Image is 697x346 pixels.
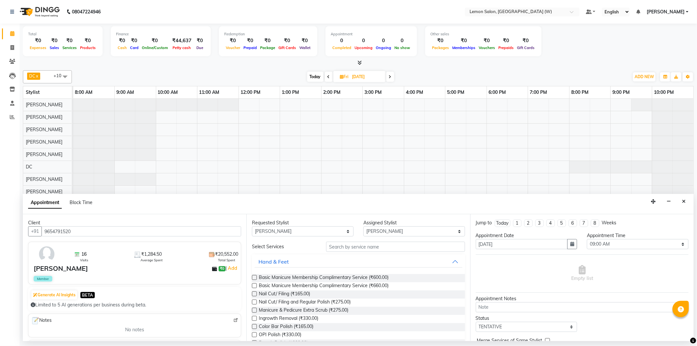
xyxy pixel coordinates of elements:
span: Basic Manicure Membership Complimentary Service (₹600.00) [259,274,389,282]
span: Basic Manicure Membership Complimentary Service (₹660.00) [259,282,389,290]
div: ₹0 [430,37,451,44]
a: 11:00 AM [197,88,221,97]
span: ₹1,284.50 [141,251,162,258]
li: 5 [557,219,566,227]
a: 6:00 PM [487,88,507,97]
div: ₹0 [497,37,515,44]
a: 9:00 PM [611,88,631,97]
span: Gift Cards [277,45,298,50]
span: Ongoing [374,45,393,50]
div: Appointment Notes [476,295,689,302]
div: ₹0 [194,37,206,44]
div: Appointment Date [476,232,577,239]
div: ₹0 [140,37,170,44]
div: Redemption [224,31,312,37]
div: ₹0 [61,37,78,44]
span: Prepaids [497,45,515,50]
div: ₹0 [298,37,312,44]
div: ₹0 [242,37,258,44]
div: ₹0 [224,37,242,44]
span: Average Spent [141,258,163,263]
div: ₹0 [48,37,61,44]
span: Total Spent [218,258,235,263]
span: Completed [331,45,353,50]
div: ₹0 [451,37,477,44]
span: [PERSON_NAME] [26,102,62,108]
div: Client [28,219,241,226]
div: ₹44,637 [170,37,194,44]
div: ₹0 [28,37,48,44]
div: Select Services [247,243,321,250]
span: Manicure & Pedicure Extra Scrub (₹275.00) [259,307,348,315]
span: Sales [48,45,61,50]
span: OPI Polish (₹330.00) [259,331,301,339]
li: 2 [524,219,533,227]
span: [PERSON_NAME] [26,139,62,145]
a: 2:00 PM [322,88,342,97]
li: 6 [569,219,577,227]
span: [PERSON_NAME] [26,114,62,120]
a: 10:00 AM [156,88,180,97]
div: Requested Stylist [252,219,354,226]
span: Block Time [70,199,92,205]
li: 8 [591,219,599,227]
a: 12:00 PM [239,88,262,97]
a: 9:00 AM [115,88,136,97]
div: Status [476,315,577,322]
span: ₹0 [219,266,225,271]
button: ADD NEW [633,72,656,81]
input: Search by service name [326,242,465,252]
img: logo [17,3,61,21]
span: Nail Cut/ Filing and Regular Polish (₹275.00) [259,299,351,307]
div: 0 [393,37,412,44]
span: Due [195,45,205,50]
a: 3:00 PM [363,88,383,97]
a: x [35,73,38,78]
span: DC [29,73,35,78]
span: [PERSON_NAME] [26,176,62,182]
input: 2025-09-05 [350,72,383,82]
span: Visits [80,258,88,263]
span: Today [307,72,324,82]
span: Nail Cut/ Filing (₹165.00) [259,290,310,299]
div: ₹0 [78,37,97,44]
span: Notes [31,317,52,325]
span: Online/Custom [140,45,170,50]
span: ₹20,552.00 [215,251,238,258]
a: 7:00 PM [528,88,549,97]
span: Card [128,45,140,50]
a: 10:00 PM [652,88,675,97]
span: Expenses [28,45,48,50]
input: Search by Name/Mobile/Email/Code [41,226,241,236]
div: ₹0 [258,37,277,44]
a: 4:00 PM [404,88,425,97]
div: Appointment Time [587,232,689,239]
li: 7 [580,219,588,227]
span: [PERSON_NAME] [26,189,62,195]
span: Package [258,45,277,50]
span: Upcoming [353,45,374,50]
span: Memberships [451,45,477,50]
div: Assigned Stylist [363,219,465,226]
span: | [225,264,238,272]
span: BETA [80,292,95,298]
span: Color Bar Polish (₹165.00) [259,323,313,331]
span: Ingrowth Removal (₹330.00) [259,315,318,323]
span: Vouchers [477,45,497,50]
span: [PERSON_NAME] [647,9,685,15]
div: [PERSON_NAME] [34,264,88,273]
li: 1 [513,219,522,227]
span: Merge Services of Same Stylist [477,337,542,345]
button: Hand & Feet [255,256,462,268]
span: Petty cash [171,45,193,50]
span: Member [34,276,52,282]
div: 0 [374,37,393,44]
li: 4 [546,219,555,227]
img: avatar [37,245,56,264]
a: 5:00 PM [445,88,466,97]
div: Appointment [331,31,412,37]
input: yyyy-mm-dd [476,239,568,249]
div: Weeks [602,219,617,226]
div: Hand & Feet [258,258,289,266]
a: Add [227,264,238,272]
